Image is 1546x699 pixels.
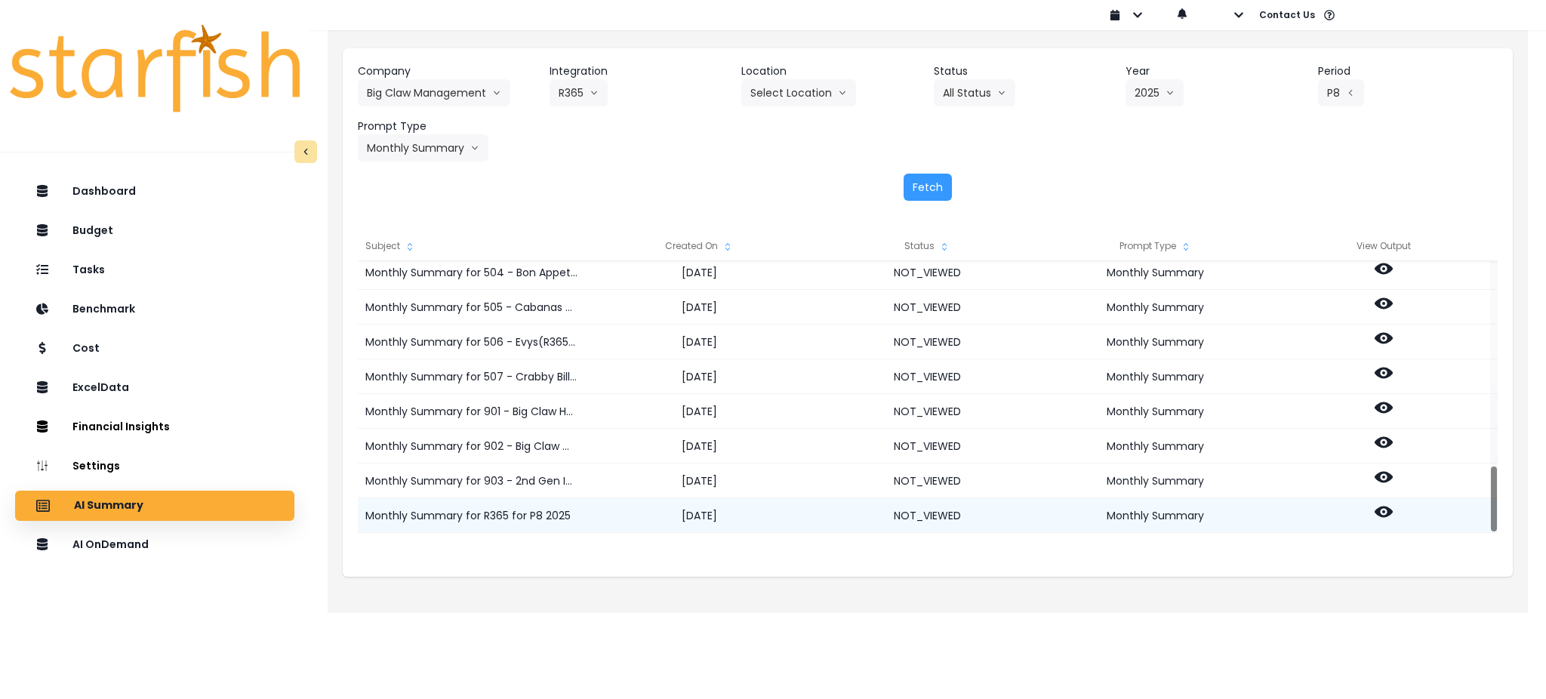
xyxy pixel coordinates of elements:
[1318,63,1498,79] header: Period
[814,290,1042,325] div: NOT_VIEWED
[1042,231,1270,261] div: Prompt Type
[358,119,537,134] header: Prompt Type
[722,241,734,253] svg: sort
[15,373,294,403] button: ExcelData
[74,499,143,513] p: AI Summary
[72,342,100,355] p: Cost
[586,359,814,394] div: [DATE]
[814,231,1042,261] div: Status
[741,63,921,79] header: Location
[358,498,585,533] div: Monthly Summary for R365 for P8 2025
[838,85,847,100] svg: arrow down line
[404,241,416,253] svg: sort
[1166,85,1175,100] svg: arrow down line
[1318,79,1364,106] button: P8arrow left line
[1270,231,1498,261] div: View Output
[1042,463,1270,498] div: Monthly Summary
[358,231,585,261] div: Subject
[358,463,585,498] div: Monthly Summary for 903 - 2nd Gen Investment(R365) for P8 2025
[15,216,294,246] button: Budget
[1042,359,1270,394] div: Monthly Summary
[997,85,1006,100] svg: arrow down line
[1180,241,1192,253] svg: sort
[15,294,294,325] button: Benchmark
[15,334,294,364] button: Cost
[15,177,294,207] button: Dashboard
[814,463,1042,498] div: NOT_VIEWED
[492,85,501,100] svg: arrow down line
[814,429,1042,463] div: NOT_VIEWED
[72,224,113,237] p: Budget
[586,463,814,498] div: [DATE]
[358,79,510,106] button: Big Claw Managementarrow down line
[586,429,814,463] div: [DATE]
[358,429,585,463] div: Monthly Summary for 902 - Big Claw Management LLC(R365) for P8 2025
[470,140,479,156] svg: arrow down line
[814,498,1042,533] div: NOT_VIEWED
[358,134,488,162] button: Monthly Summaryarrow down line
[1346,85,1355,100] svg: arrow left line
[15,530,294,560] button: AI OnDemand
[358,290,585,325] div: Monthly Summary for 505 - Cabanas Coastal Grill(R365) for P8 2025
[358,359,585,394] div: Monthly Summary for 507 - Crabby Bills [GEOGRAPHIC_DATA](R365) for P8 2025
[550,63,729,79] header: Integration
[72,263,105,276] p: Tasks
[1042,325,1270,359] div: Monthly Summary
[934,79,1015,106] button: All Statusarrow down line
[938,241,950,253] svg: sort
[1042,255,1270,290] div: Monthly Summary
[741,79,856,106] button: Select Locationarrow down line
[814,359,1042,394] div: NOT_VIEWED
[814,325,1042,359] div: NOT_VIEWED
[358,325,585,359] div: Monthly Summary for 506 - Evys(R365) for P8 2025
[358,255,585,290] div: Monthly Summary for 504 - Bon Appetit(R365) for P8 2025
[1126,63,1305,79] header: Year
[1042,429,1270,463] div: Monthly Summary
[590,85,599,100] svg: arrow down line
[814,394,1042,429] div: NOT_VIEWED
[550,79,608,106] button: R365arrow down line
[15,491,294,521] button: AI Summary
[1042,394,1270,429] div: Monthly Summary
[586,231,814,261] div: Created On
[15,412,294,442] button: Financial Insights
[1126,79,1184,106] button: 2025arrow down line
[72,303,135,316] p: Benchmark
[358,63,537,79] header: Company
[358,394,585,429] div: Monthly Summary for 901 - Big Claw Holdings LLC(R365) for P8 2025
[586,290,814,325] div: [DATE]
[904,174,952,201] button: Fetch
[934,63,1113,79] header: Status
[814,255,1042,290] div: NOT_VIEWED
[586,498,814,533] div: [DATE]
[586,255,814,290] div: [DATE]
[15,451,294,482] button: Settings
[15,255,294,285] button: Tasks
[586,325,814,359] div: [DATE]
[72,381,129,394] p: ExcelData
[586,394,814,429] div: [DATE]
[1042,498,1270,533] div: Monthly Summary
[72,538,149,551] p: AI OnDemand
[72,185,136,198] p: Dashboard
[1042,290,1270,325] div: Monthly Summary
